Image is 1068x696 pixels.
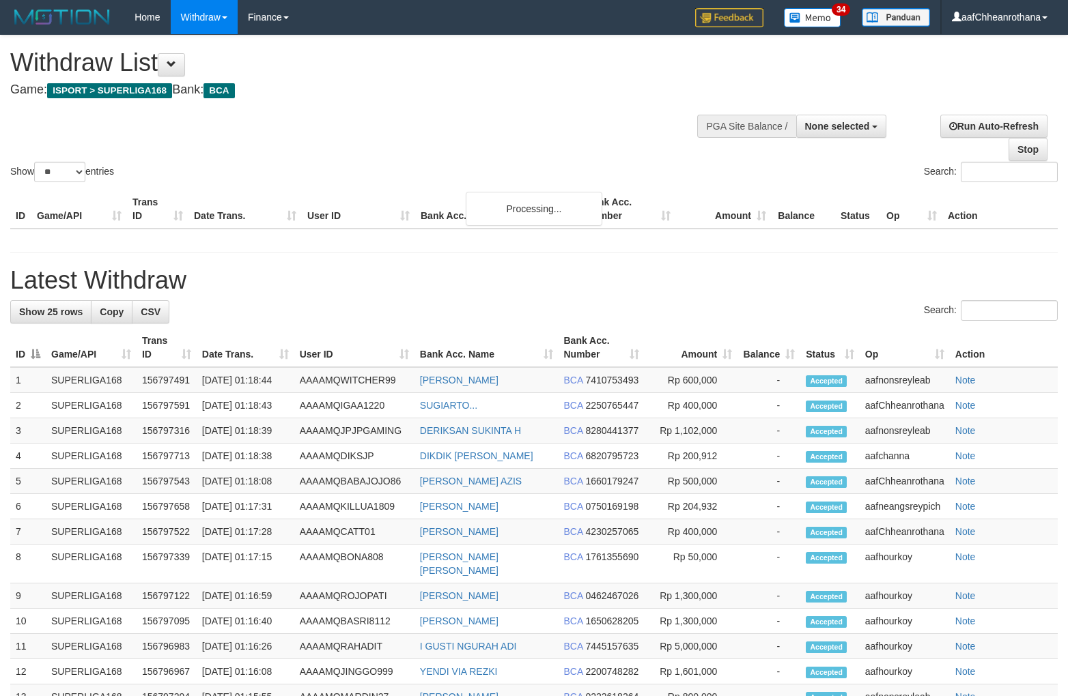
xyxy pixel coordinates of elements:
[10,659,46,684] td: 12
[188,190,302,229] th: Date Trans.
[34,162,85,182] select: Showentries
[46,494,137,519] td: SUPERLIGA168
[420,400,477,411] a: SUGIARTO...
[645,494,737,519] td: Rp 204,932
[294,328,414,367] th: User ID: activate to sort column ascending
[585,666,638,677] span: Copy 2200748282 to clipboard
[10,519,46,545] td: 7
[955,551,976,562] a: Note
[955,615,976,626] a: Note
[10,190,31,229] th: ID
[197,659,294,684] td: [DATE] 01:16:08
[19,306,83,317] span: Show 25 rows
[955,526,976,537] a: Note
[415,190,580,229] th: Bank Acc. Name
[197,609,294,634] td: [DATE] 01:16:40
[835,190,881,229] th: Status
[737,418,800,444] td: -
[796,115,887,138] button: None selected
[585,501,638,512] span: Copy 0750169198 to clipboard
[91,300,132,323] a: Copy
[294,659,414,684] td: AAAAMQJINGGO999
[420,526,498,537] a: [PERSON_NAME]
[46,609,137,634] td: SUPERLIGA168
[645,418,737,444] td: Rp 1,102,000
[294,545,414,583] td: AAAAMQBONA808
[137,609,197,634] td: 156797095
[564,666,583,677] span: BCA
[203,83,234,98] span: BCA
[806,591,847,603] span: Accepted
[197,444,294,469] td: [DATE] 01:18:38
[10,7,114,27] img: MOTION_logo.png
[197,393,294,418] td: [DATE] 01:18:43
[294,519,414,545] td: AAAAMQCATT01
[46,659,137,684] td: SUPERLIGA168
[860,583,950,609] td: aafhourkoy
[950,328,1058,367] th: Action
[645,328,737,367] th: Amount: activate to sort column ascending
[806,375,847,387] span: Accepted
[585,615,638,626] span: Copy 1650628205 to clipboard
[294,609,414,634] td: AAAAMQBASRI8112
[137,418,197,444] td: 156797316
[806,451,847,463] span: Accepted
[294,494,414,519] td: AAAAMQKILLUA1809
[137,444,197,469] td: 156797713
[137,328,197,367] th: Trans ID: activate to sort column ascending
[955,375,976,386] a: Note
[645,519,737,545] td: Rp 400,000
[197,469,294,494] td: [DATE] 01:18:08
[137,634,197,659] td: 156796983
[137,469,197,494] td: 156797543
[585,476,638,487] span: Copy 1660179247 to clipboard
[564,501,583,512] span: BCA
[585,425,638,436] span: Copy 8280441377 to clipboard
[100,306,124,317] span: Copy
[737,583,800,609] td: -
[46,469,137,494] td: SUPERLIGA168
[860,367,950,393] td: aafnonsreyleab
[860,519,950,545] td: aafChheanrothana
[585,450,638,461] span: Copy 6820795723 to clipboard
[645,545,737,583] td: Rp 50,000
[860,469,950,494] td: aafChheanrothana
[294,469,414,494] td: AAAAMQBABAJOJO86
[955,666,976,677] a: Note
[860,545,950,583] td: aafhourkoy
[832,3,850,16] span: 34
[955,590,976,601] a: Note
[137,659,197,684] td: 156796967
[806,641,847,653] span: Accepted
[645,367,737,393] td: Rp 600,000
[10,393,46,418] td: 2
[564,641,583,652] span: BCA
[46,444,137,469] td: SUPERLIGA168
[645,469,737,494] td: Rp 500,000
[924,162,1058,182] label: Search:
[294,367,414,393] td: AAAAMQWITCHER99
[46,393,137,418] td: SUPERLIGA168
[784,8,841,27] img: Button%20Memo.svg
[737,609,800,634] td: -
[955,501,976,512] a: Note
[860,328,950,367] th: Op: activate to sort column ascending
[137,367,197,393] td: 156797491
[137,583,197,609] td: 156797122
[414,328,559,367] th: Bank Acc. Name: activate to sort column ascending
[197,634,294,659] td: [DATE] 01:16:26
[585,375,638,386] span: Copy 7410753493 to clipboard
[10,83,699,97] h4: Game: Bank:
[564,400,583,411] span: BCA
[127,190,188,229] th: Trans ID
[806,502,847,513] span: Accepted
[645,634,737,659] td: Rp 5,000,000
[46,583,137,609] td: SUPERLIGA168
[420,641,517,652] a: I GUSTI NGURAH ADI
[420,590,498,601] a: [PERSON_NAME]
[564,526,583,537] span: BCA
[420,666,498,677] a: YENDI VIA REZKI
[955,641,976,652] a: Note
[197,328,294,367] th: Date Trans.: activate to sort column ascending
[961,300,1058,321] input: Search:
